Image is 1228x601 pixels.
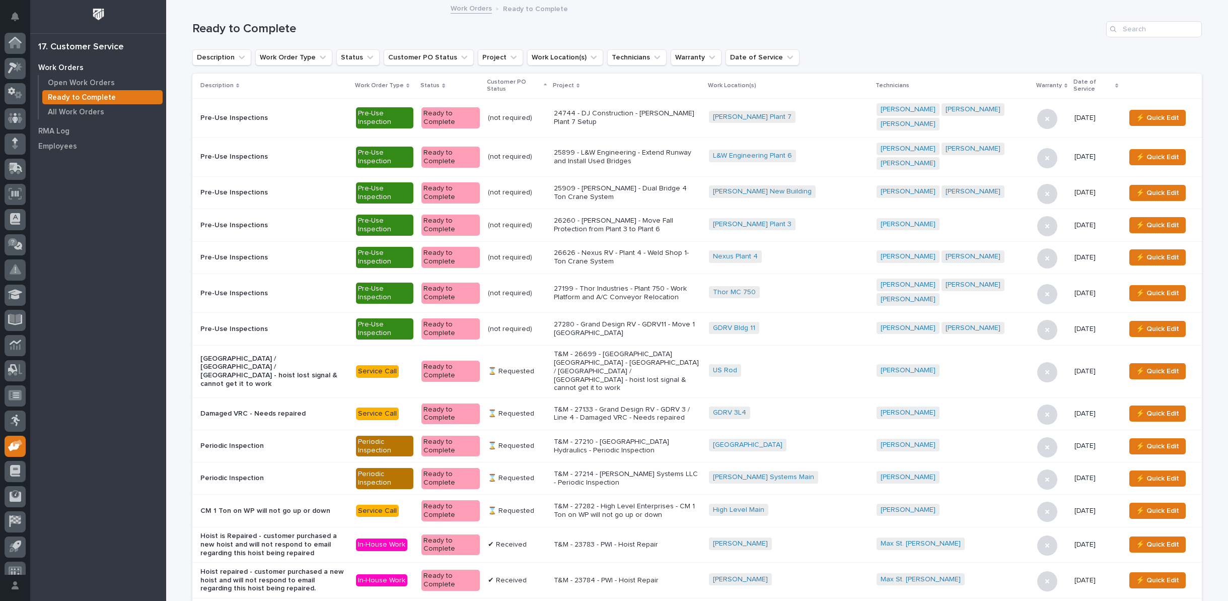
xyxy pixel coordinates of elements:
[38,63,84,73] p: Work Orders
[554,184,701,202] p: 25909 - [PERSON_NAME] - Dual Bridge 4 Ton Crane System
[200,253,348,262] p: Pre-Use Inspections
[488,114,546,122] p: (not required)
[200,114,348,122] p: Pre-Use Inspections
[1136,323,1179,335] span: ⚡ Quick Edit
[876,80,909,91] p: Technicians
[488,410,546,418] p: ⌛ Requested
[200,568,348,593] p: Hoist repaired - customer purchased a new hoist and will not respond to email regarding this hois...
[451,2,492,14] a: Work Orders
[1074,253,1117,262] p: [DATE]
[48,79,115,88] p: Open Work Orders
[488,442,546,450] p: ⌛ Requested
[356,147,414,168] div: Pre-Use Inspection
[713,220,791,229] a: [PERSON_NAME] Plant 3
[881,409,935,417] a: [PERSON_NAME]
[1129,285,1186,301] button: ⚡ Quick Edit
[946,187,1000,196] a: [PERSON_NAME]
[726,49,800,65] button: Date of Service
[488,541,546,549] p: ✔ Received
[488,153,546,161] p: (not required)
[553,80,574,91] p: Project
[503,3,568,14] p: Ready to Complete
[1036,80,1062,91] p: Warranty
[881,575,961,584] a: Max St. [PERSON_NAME]
[1074,221,1117,230] p: [DATE]
[192,209,1202,241] tr: Pre-Use InspectionsPre-Use InspectionReady to Complete(not required)26260 - [PERSON_NAME] - Move ...
[200,474,348,483] p: Periodic Inspection
[1136,505,1179,517] span: ⚡ Quick Edit
[356,505,399,517] div: Service Call
[421,182,480,204] div: Ready to Complete
[421,147,480,168] div: Ready to Complete
[356,283,414,304] div: Pre-Use Inspection
[30,139,166,154] a: Employees
[881,105,935,114] a: [PERSON_NAME]
[554,470,701,487] p: T&M - 27214 - [PERSON_NAME] Systems LLC - Periodic Inspection
[192,397,1202,430] tr: Damaged VRC - Needs repairedService CallReady to Complete⌛ RequestedT&M - 27133 - Grand Design RV...
[200,289,348,298] p: Pre-Use Inspections
[1074,153,1117,161] p: [DATE]
[192,138,1202,177] tr: Pre-Use InspectionsPre-Use InspectionReady to Complete(not required)25899 - L&W Engineering - Ext...
[1129,249,1186,265] button: ⚡ Quick Edit
[488,221,546,230] p: (not required)
[713,252,758,261] a: Nexus Plant 4
[1136,408,1179,420] span: ⚡ Quick Edit
[881,366,935,375] a: [PERSON_NAME]
[488,253,546,262] p: (not required)
[39,90,166,104] a: Ready to Complete
[421,283,480,304] div: Ready to Complete
[881,281,935,289] a: [PERSON_NAME]
[713,540,768,548] a: [PERSON_NAME]
[200,80,234,91] p: Description
[554,249,701,266] p: 26626 - Nexus RV - Plant 4 - Weld Shop 1-Ton Crane System
[554,438,701,455] p: T&M - 27210 - [GEOGRAPHIC_DATA] Hydraulics - Periodic Inspection
[713,288,756,297] a: Thor MC 750
[192,462,1202,495] tr: Periodic InspectionPeriodic InspectionReady to Complete⌛ RequestedT&M - 27214 - [PERSON_NAME] Sys...
[421,318,480,340] div: Ready to Complete
[946,281,1000,289] a: [PERSON_NAME]
[1074,442,1117,450] p: [DATE]
[554,406,701,423] p: T&M - 27133 - Grand Design RV - GDRV 3 / Line 4 - Damaged VRC - Needs repaired
[1074,541,1117,549] p: [DATE]
[554,217,701,234] p: 26260 - [PERSON_NAME] - Move Fall Protection from Plant 3 to Plant 6
[1129,321,1186,337] button: ⚡ Quick Edit
[1074,410,1117,418] p: [DATE]
[1074,325,1117,333] p: [DATE]
[713,113,791,121] a: [PERSON_NAME] Plant 7
[554,285,701,302] p: 27199 - Thor Industries - Plant 750 - Work Platform and A/C Conveyor Relocation
[384,49,474,65] button: Customer PO Status
[488,367,546,376] p: ⌛ Requested
[1136,219,1179,231] span: ⚡ Quick Edit
[1129,217,1186,233] button: ⚡ Quick Edit
[1136,539,1179,551] span: ⚡ Quick Edit
[356,318,414,340] div: Pre-Use Inspection
[356,215,414,236] div: Pre-Use Inspection
[38,42,124,53] div: 17. Customer Service
[192,22,1102,36] h1: Ready to Complete
[881,324,935,332] a: [PERSON_NAME]
[1136,151,1179,163] span: ⚡ Quick Edit
[1074,188,1117,197] p: [DATE]
[881,473,935,482] a: [PERSON_NAME]
[1074,576,1117,585] p: [DATE]
[488,576,546,585] p: ✔ Received
[881,187,935,196] a: [PERSON_NAME]
[881,441,935,449] a: [PERSON_NAME]
[192,313,1202,345] tr: Pre-Use InspectionsPre-Use InspectionReady to Complete(not required)27280 - Grand Design RV - GDR...
[200,188,348,197] p: Pre-Use Inspections
[713,441,782,449] a: [GEOGRAPHIC_DATA]
[192,527,1202,563] tr: Hoist is Repaired - customer purchased a new hoist and will not respond to email regarding this h...
[5,6,26,27] button: Notifications
[1136,574,1179,586] span: ⚡ Quick Edit
[38,127,69,136] p: RMA Log
[554,541,701,549] p: T&M - 23783 - PWI - Hoist Repair
[487,77,541,95] p: Customer PO Status
[488,325,546,333] p: (not required)
[713,506,764,514] a: High Level Main
[488,289,546,298] p: (not required)
[881,120,935,128] a: [PERSON_NAME]
[200,355,348,388] p: [GEOGRAPHIC_DATA] / [GEOGRAPHIC_DATA] / [GEOGRAPHIC_DATA] - hoist lost signal & cannot get it to ...
[881,145,935,153] a: [PERSON_NAME]
[488,188,546,197] p: (not required)
[421,535,480,556] div: Ready to Complete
